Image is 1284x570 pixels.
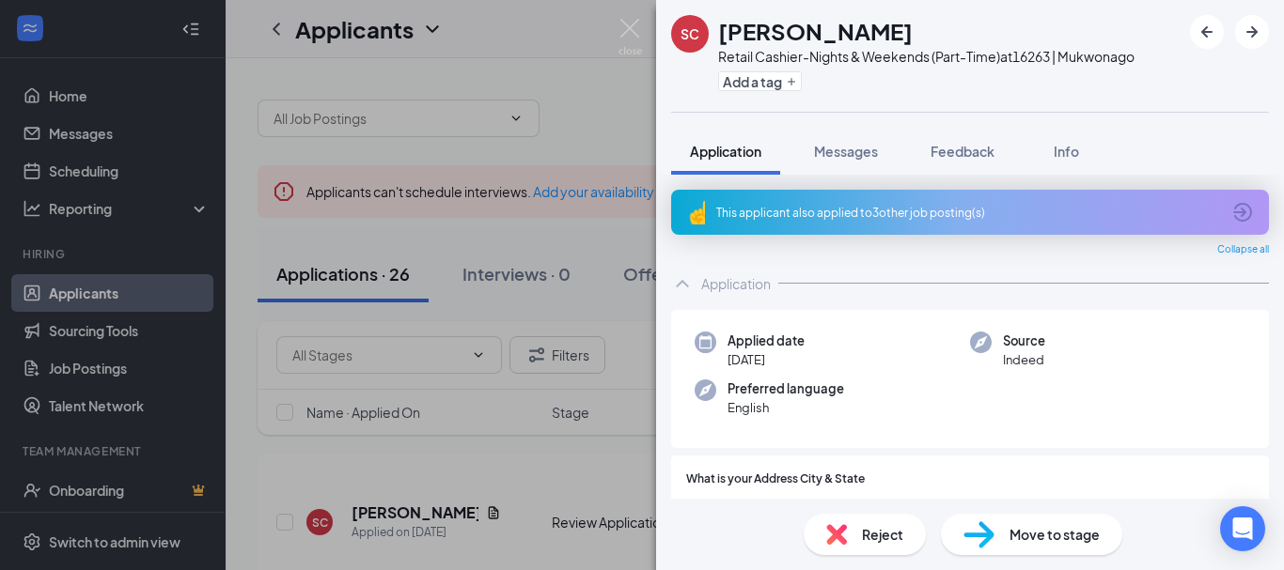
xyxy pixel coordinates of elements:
[1196,21,1218,43] svg: ArrowLeftNew
[690,143,761,160] span: Application
[681,24,699,43] div: SC
[716,205,1220,221] div: This applicant also applied to 3 other job posting(s)
[814,143,878,160] span: Messages
[728,331,805,350] span: Applied date
[728,398,844,417] span: English
[718,71,802,91] button: PlusAdd a tag
[1003,350,1045,369] span: Indeed
[686,496,1254,516] span: Eagle WI
[1235,15,1269,49] button: ArrowRight
[671,272,694,295] svg: ChevronUp
[1190,15,1224,49] button: ArrowLeftNew
[1241,21,1263,43] svg: ArrowRight
[1054,143,1079,160] span: Info
[718,15,913,47] h1: [PERSON_NAME]
[686,470,865,488] span: What is your Address City & State
[701,274,771,293] div: Application
[931,143,994,160] span: Feedback
[862,524,903,545] span: Reject
[1010,524,1100,545] span: Move to stage
[718,47,1135,66] div: Retail Cashier-Nights & Weekends (Part-Time) at 16263 | Mukwonago
[786,76,797,87] svg: Plus
[728,350,805,369] span: [DATE]
[1231,201,1254,223] svg: ArrowCircle
[1220,506,1265,551] div: Open Intercom Messenger
[1003,331,1045,350] span: Source
[1217,242,1269,257] span: Collapse all
[728,379,844,398] span: Preferred language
